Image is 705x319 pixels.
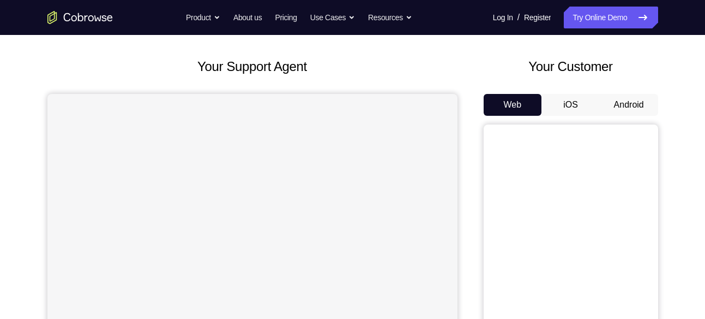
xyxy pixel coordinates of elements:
h2: Your Support Agent [47,57,457,76]
a: Log In [493,7,513,28]
button: Use Cases [310,7,355,28]
h2: Your Customer [484,57,658,76]
a: Pricing [275,7,297,28]
a: About us [233,7,262,28]
button: iOS [541,94,600,116]
a: Register [524,7,551,28]
span: / [517,11,520,24]
button: Product [186,7,220,28]
button: Web [484,94,542,116]
a: Try Online Demo [564,7,658,28]
a: Go to the home page [47,11,113,24]
button: Android [600,94,658,116]
button: Resources [368,7,412,28]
